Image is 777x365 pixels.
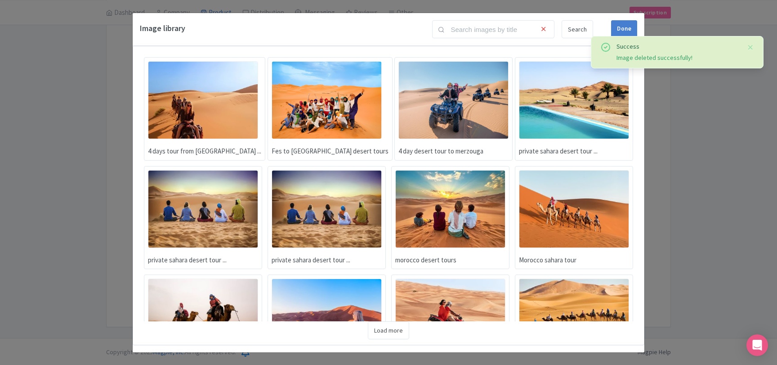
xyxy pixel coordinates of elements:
[272,170,382,248] img: msx98xsjpm578234dtke.jpg
[616,53,740,63] div: Image deleted successfully!
[562,20,593,38] a: Search
[368,321,409,339] a: Load more
[432,20,554,38] input: Search images by title
[398,61,509,139] img: suf7j5rgn9hdp10qt3i1.png
[272,146,388,157] div: Fes to [GEOGRAPHIC_DATA] desert tours
[519,279,629,356] img: morocco_tours_wszimg.jpg
[611,20,637,37] div: Done
[148,255,227,266] div: private sahara desert tour ...
[148,279,258,356] img: desert%20tour%20marrakech.jpg
[395,255,456,266] div: morocco desert tours
[148,170,258,248] img: private%20tour%20from%20marrakech.jpg
[272,61,382,139] img: marrakech_fes_desert_tours_bv7rdf.png
[398,146,483,157] div: 4 day desert tour to merzouga
[140,20,185,36] h4: Image library
[616,42,740,51] div: Success
[519,61,629,139] img: Morocco%20tours.jpg
[395,279,505,356] img: Marrakech_desert_tours_1_toq7ey.jpg
[395,170,505,248] img: Morocco%20desert%20tours.jpg
[519,170,629,248] img: rnedt7ajt53zucbxq71v.jpg
[747,42,754,53] button: Close
[148,146,261,157] div: 4 days tour from [GEOGRAPHIC_DATA] ...
[148,61,258,139] img: 4_days_tour_from_marrakech_to_merzouga_yuobpf.jpg
[272,279,382,356] img: Marrakech_Tours_panwrc.jpg
[519,146,598,157] div: private sahara desert tour ...
[746,334,768,356] div: Open Intercom Messenger
[272,255,350,266] div: private sahara desert tour ...
[519,255,576,266] div: Morocco sahara tour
